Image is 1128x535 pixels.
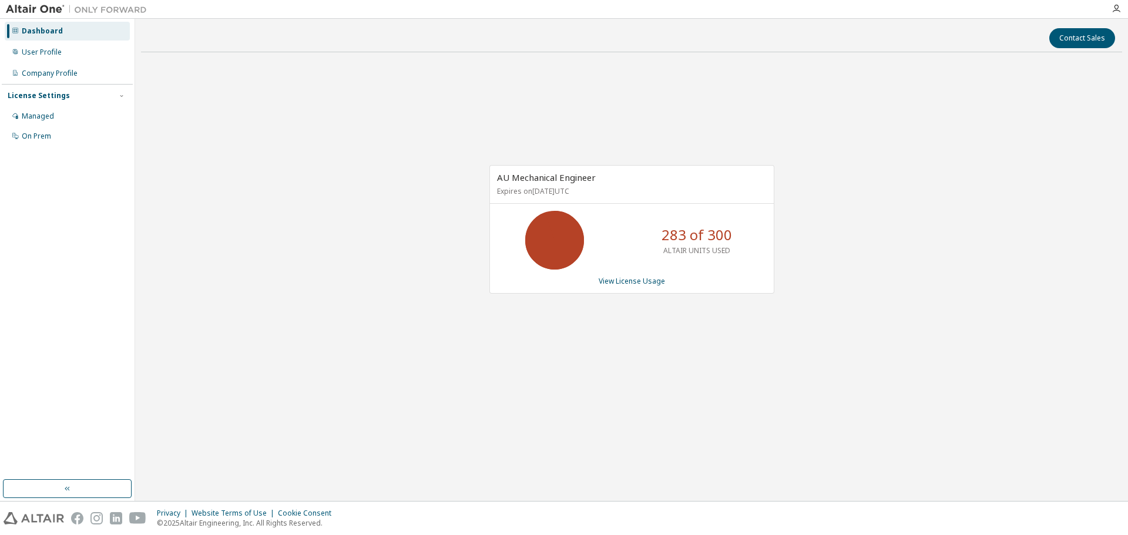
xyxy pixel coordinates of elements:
img: linkedin.svg [110,512,122,524]
div: Company Profile [22,69,78,78]
img: instagram.svg [90,512,103,524]
img: Altair One [6,4,153,15]
p: Expires on [DATE] UTC [497,186,764,196]
button: Contact Sales [1049,28,1115,48]
div: License Settings [8,91,70,100]
span: AU Mechanical Engineer [497,171,596,183]
img: facebook.svg [71,512,83,524]
div: Dashboard [22,26,63,36]
img: altair_logo.svg [4,512,64,524]
div: Managed [22,112,54,121]
img: youtube.svg [129,512,146,524]
p: 283 of 300 [662,225,732,245]
div: Privacy [157,509,192,518]
div: Website Terms of Use [192,509,278,518]
a: View License Usage [599,276,665,286]
div: User Profile [22,48,62,57]
div: Cookie Consent [278,509,338,518]
div: On Prem [22,132,51,141]
p: ALTAIR UNITS USED [663,245,730,255]
p: © 2025 Altair Engineering, Inc. All Rights Reserved. [157,518,338,528]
